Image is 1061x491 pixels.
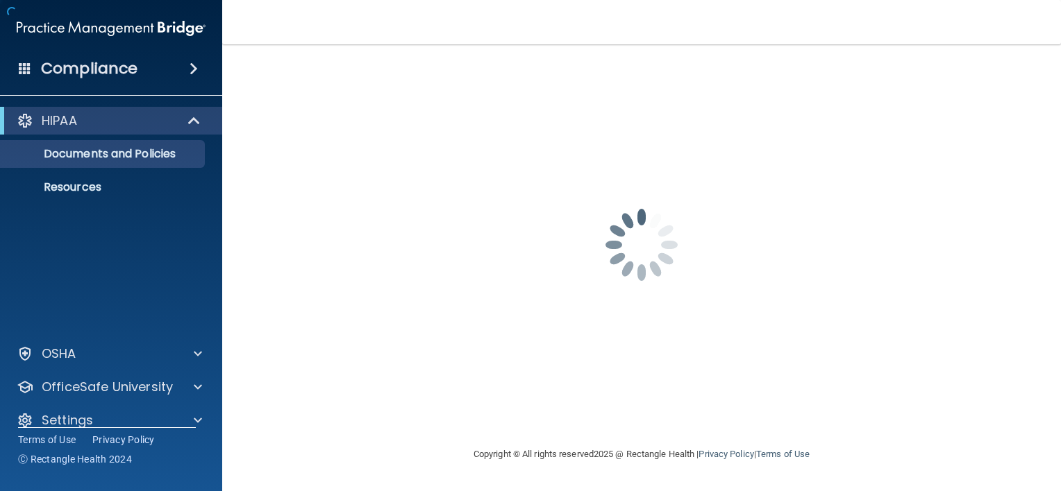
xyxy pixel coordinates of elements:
[572,175,711,314] img: spinner.e123f6fc.gif
[17,15,206,42] img: PMB logo
[756,449,810,459] a: Terms of Use
[9,147,199,161] p: Documents and Policies
[18,433,76,447] a: Terms of Use
[9,180,199,194] p: Resources
[42,412,93,429] p: Settings
[42,112,77,129] p: HIPAA
[18,452,132,466] span: Ⓒ Rectangle Health 2024
[17,112,201,129] a: HIPAA
[699,449,753,459] a: Privacy Policy
[42,345,76,362] p: OSHA
[17,345,202,362] a: OSHA
[388,432,895,476] div: Copyright © All rights reserved 2025 @ Rectangle Health | |
[17,412,202,429] a: Settings
[41,59,137,78] h4: Compliance
[92,433,155,447] a: Privacy Policy
[17,379,202,395] a: OfficeSafe University
[42,379,173,395] p: OfficeSafe University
